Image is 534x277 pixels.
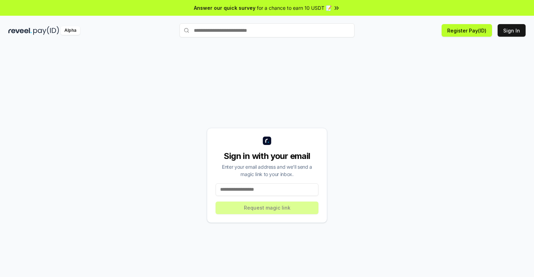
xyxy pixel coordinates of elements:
span: Answer our quick survey [194,4,255,12]
div: Sign in with your email [216,151,318,162]
img: logo_small [263,137,271,145]
button: Sign In [498,24,526,37]
span: for a chance to earn 10 USDT 📝 [257,4,332,12]
img: reveel_dark [8,26,32,35]
button: Register Pay(ID) [442,24,492,37]
div: Alpha [61,26,80,35]
img: pay_id [33,26,59,35]
div: Enter your email address and we’ll send a magic link to your inbox. [216,163,318,178]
